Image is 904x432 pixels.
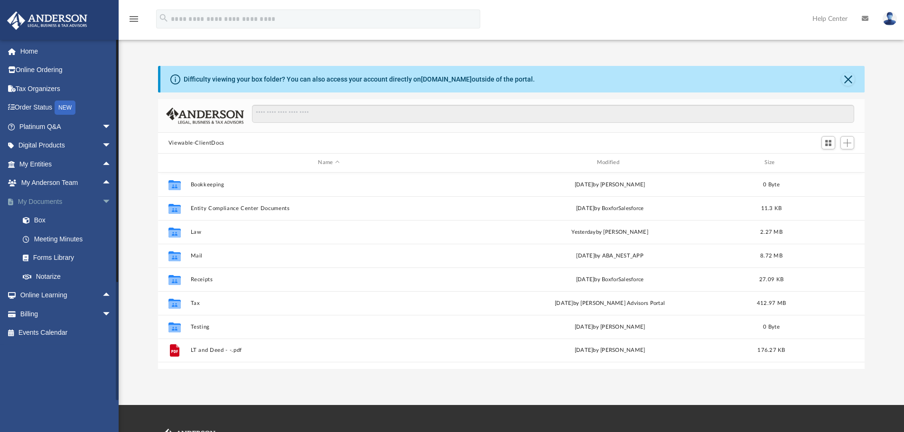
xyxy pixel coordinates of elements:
a: Platinum Q&Aarrow_drop_down [7,117,126,136]
div: Difficulty viewing your box folder? You can also access your account directly on outside of the p... [184,74,535,84]
a: Online Ordering [7,61,126,80]
a: Online Learningarrow_drop_up [7,286,121,305]
div: [DATE] by BoxforSalesforce [471,204,748,212]
button: Law [190,229,467,235]
a: menu [128,18,140,25]
div: [DATE] by [PERSON_NAME] [471,346,748,355]
div: Name [190,158,467,167]
span: 2.27 MB [760,229,783,234]
img: Anderson Advisors Platinum Portal [4,11,90,30]
span: arrow_drop_down [102,192,121,211]
a: Home [7,42,126,61]
i: search [158,13,169,23]
button: Testing [190,324,467,330]
div: Modified [471,158,748,167]
a: Order StatusNEW [7,98,126,118]
div: id [794,158,861,167]
div: id [162,158,186,167]
div: [DATE] by [PERSON_NAME] Advisors Portal [471,299,748,307]
span: arrow_drop_down [102,117,121,137]
div: [DATE] by BoxforSalesforce [471,275,748,284]
span: 8.72 MB [760,253,783,258]
button: Bookkeeping [190,182,467,188]
button: Close [841,73,855,86]
div: [DATE] by [PERSON_NAME] [471,180,748,189]
span: arrow_drop_up [102,155,121,174]
input: Search files and folders [252,105,854,123]
button: Receipts [190,276,467,283]
span: arrow_drop_down [102,304,121,324]
span: 27.09 KB [759,276,783,282]
span: 176.27 KB [757,348,785,353]
a: Tax Organizers [7,79,126,98]
a: Events Calendar [7,323,126,342]
a: My Anderson Teamarrow_drop_up [7,174,121,193]
span: 412.97 MB [757,300,786,305]
div: Size [752,158,790,167]
span: yesterday [571,229,596,234]
div: by [PERSON_NAME] [471,228,748,236]
span: arrow_drop_up [102,286,121,305]
button: Mail [190,253,467,259]
a: [DOMAIN_NAME] [421,75,472,83]
span: arrow_drop_up [102,174,121,193]
div: NEW [55,101,75,115]
a: Billingarrow_drop_down [7,304,126,323]
button: LT and Deed - -.pdf [190,347,467,353]
button: Entity Compliance Center Documents [190,205,467,211]
a: Meeting Minutes [13,230,126,248]
a: Notarize [13,267,126,286]
a: My Documentsarrow_drop_down [7,192,126,211]
div: grid [158,173,865,369]
span: 0 Byte [763,324,780,329]
button: Switch to Grid View [821,136,836,149]
div: [DATE] by [PERSON_NAME] [471,322,748,331]
img: User Pic [883,12,897,26]
div: [DATE] by ABA_NEST_APP [471,251,748,260]
a: Digital Productsarrow_drop_down [7,136,126,155]
span: 0 Byte [763,182,780,187]
a: Box [13,211,121,230]
a: Forms Library [13,248,121,267]
button: Add [840,136,855,149]
span: arrow_drop_down [102,136,121,156]
a: My Entitiesarrow_drop_up [7,155,126,174]
i: menu [128,13,140,25]
button: Tax [190,300,467,306]
button: Viewable-ClientDocs [168,139,224,147]
span: 11.3 KB [761,205,782,211]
